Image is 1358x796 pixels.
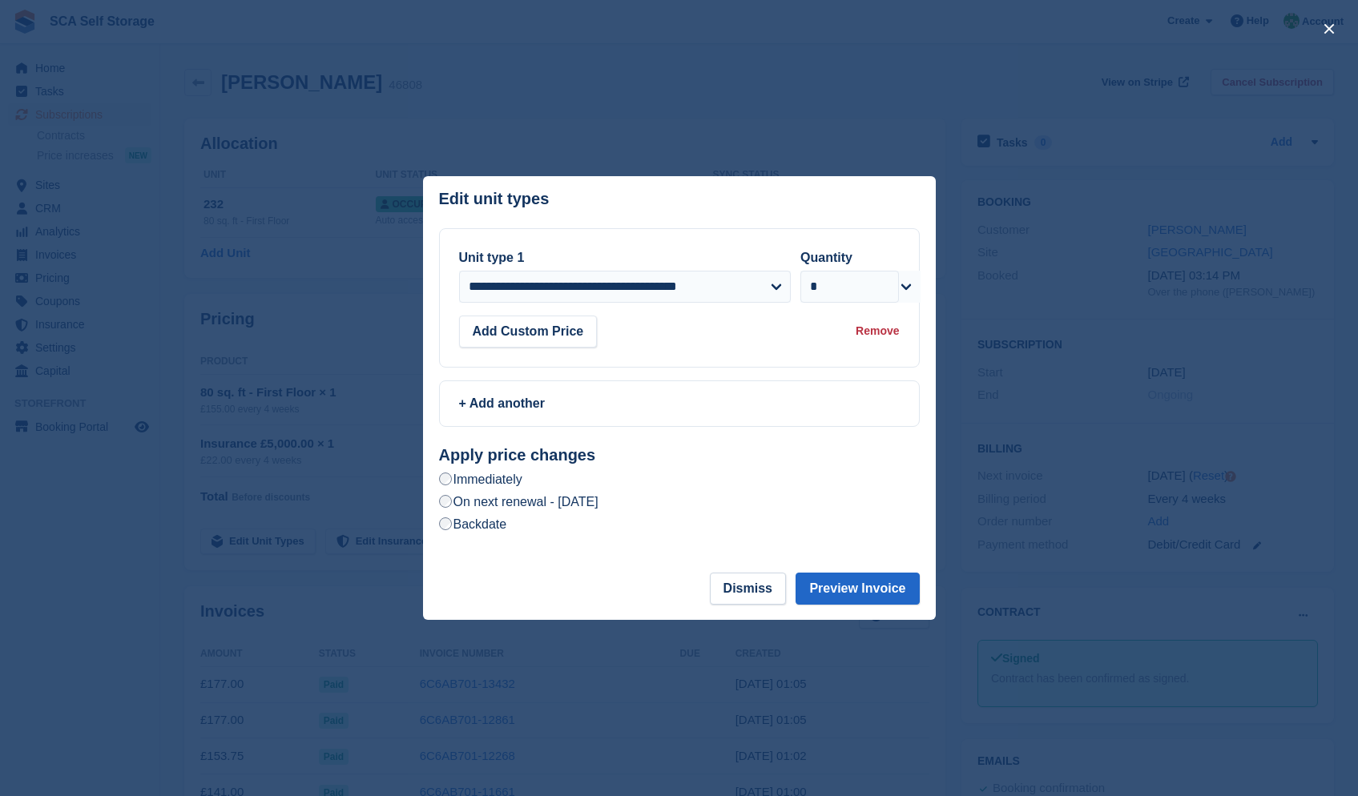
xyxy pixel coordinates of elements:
[439,472,452,485] input: Immediately
[796,573,919,605] button: Preview Invoice
[439,190,550,208] p: Edit unit types
[439,446,596,464] strong: Apply price changes
[439,516,507,533] label: Backdate
[459,316,598,348] button: Add Custom Price
[439,495,452,508] input: On next renewal - [DATE]
[439,471,522,488] label: Immediately
[856,323,899,340] div: Remove
[459,394,900,413] div: + Add another
[800,251,852,264] label: Quantity
[439,517,452,530] input: Backdate
[439,493,598,510] label: On next renewal - [DATE]
[459,251,525,264] label: Unit type 1
[439,380,920,427] a: + Add another
[710,573,786,605] button: Dismiss
[1316,16,1342,42] button: close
